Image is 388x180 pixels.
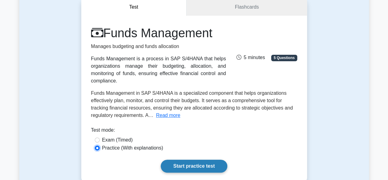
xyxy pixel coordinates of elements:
[102,136,133,144] label: Exam (Timed)
[91,126,297,136] div: Test mode:
[236,55,265,60] span: 5 minutes
[102,144,163,152] label: Practice (With explanations)
[91,90,293,118] span: Funds Management in SAP S/4HANA is a specialized component that helps organizations effectively p...
[91,55,226,85] div: Funds Management is a process in SAP S/4HANA that helps organizations manage their budgeting, all...
[271,55,297,61] span: 5 Questions
[161,160,227,173] a: Start practice test
[91,43,226,50] p: Manages budgeting and funds allocation
[91,26,226,40] h1: Funds Management
[156,112,180,119] button: Read more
